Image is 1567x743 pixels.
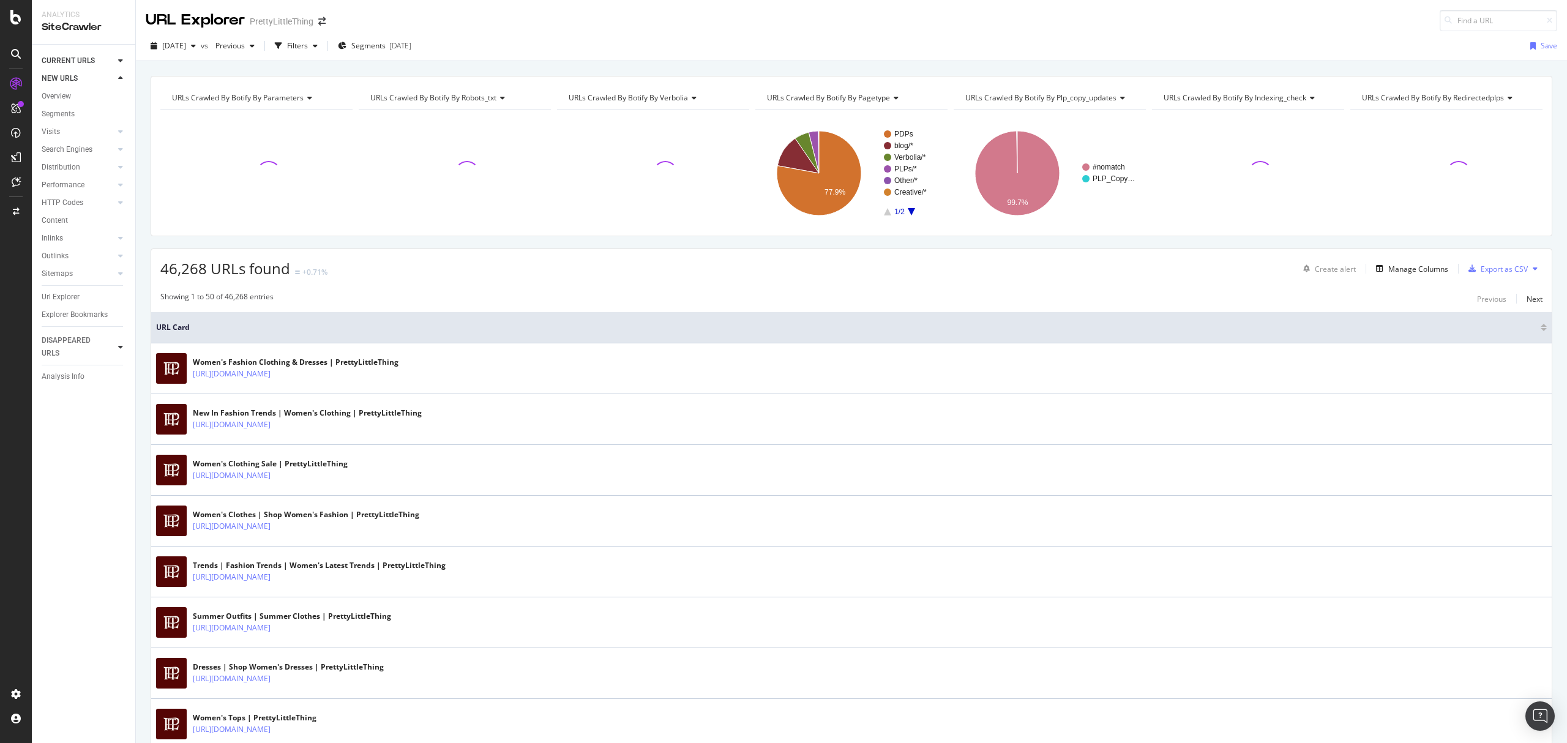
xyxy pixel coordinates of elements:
text: Verbolia/* [894,153,926,162]
input: Find a URL [1440,10,1557,31]
div: Distribution [42,161,80,174]
text: #nomatch [1093,163,1125,171]
div: NEW URLS [42,72,78,85]
div: Create alert [1315,264,1356,274]
button: Previous [211,36,260,56]
a: Content [42,214,127,227]
div: Dresses | Shop Women's Dresses | PrettyLittleThing [193,662,384,673]
span: URLs Crawled By Botify By pagetype [767,92,890,103]
div: Previous [1477,294,1506,304]
span: vs [201,40,211,51]
div: Summer Outfits | Summer Clothes | PrettyLittleThing [193,611,391,622]
img: main image [156,404,187,435]
span: URLs Crawled By Botify By parameters [172,92,304,103]
button: Previous [1477,291,1506,306]
div: HTTP Codes [42,196,83,209]
a: [URL][DOMAIN_NAME] [193,622,271,634]
div: Segments [42,108,75,121]
a: DISAPPEARED URLS [42,334,114,360]
h4: URLs Crawled By Botify By indexing_check [1161,88,1333,108]
div: Next [1527,294,1543,304]
text: blog/* [894,141,913,150]
a: Inlinks [42,232,114,245]
div: Trends | Fashion Trends | Women's Latest Trends | PrettyLittleThing [193,560,446,571]
div: Save [1541,40,1557,51]
div: Outlinks [42,250,69,263]
button: Create alert [1298,259,1356,278]
div: [DATE] [389,40,411,51]
text: Other/* [894,176,918,185]
h4: URLs Crawled By Botify By verbolia [566,88,738,108]
a: HTTP Codes [42,196,114,209]
button: Save [1525,36,1557,56]
div: Women's Fashion Clothing & Dresses | PrettyLittleThing [193,357,398,368]
a: [URL][DOMAIN_NAME] [193,469,271,482]
a: [URL][DOMAIN_NAME] [193,368,271,380]
span: URLs Crawled By Botify By verbolia [569,92,688,103]
a: [URL][DOMAIN_NAME] [193,673,271,685]
span: URLs Crawled By Botify By redirectedplps [1362,92,1504,103]
button: Next [1527,291,1543,306]
div: Women's Clothing Sale | PrettyLittleThing [193,458,348,469]
div: Analysis Info [42,370,84,383]
text: 1/2 [894,207,905,216]
img: main image [156,556,187,587]
img: Equal [295,271,300,274]
img: main image [156,455,187,485]
a: Explorer Bookmarks [42,308,127,321]
h4: URLs Crawled By Botify By robots_txt [368,88,540,108]
div: Manage Columns [1388,264,1448,274]
button: Segments[DATE] [333,36,416,56]
div: Overview [42,90,71,103]
span: Previous [211,40,245,51]
div: New In Fashion Trends | Women's Clothing | PrettyLittleThing [193,408,422,419]
a: [URL][DOMAIN_NAME] [193,571,271,583]
a: Visits [42,125,114,138]
img: main image [156,607,187,638]
text: PDPs [894,130,913,138]
div: Showing 1 to 50 of 46,268 entries [160,291,274,306]
svg: A chart. [954,120,1146,226]
a: Sitemaps [42,267,114,280]
div: URL Explorer [146,10,245,31]
h4: URLs Crawled By Botify By parameters [170,88,342,108]
a: NEW URLS [42,72,114,85]
div: arrow-right-arrow-left [318,17,326,26]
div: Women's Tops | PrettyLittleThing [193,712,324,723]
button: [DATE] [146,36,201,56]
div: Analytics [42,10,125,20]
a: Analysis Info [42,370,127,383]
h4: URLs Crawled By Botify By plp_copy_updates [963,88,1135,108]
img: main image [156,658,187,689]
div: Sitemaps [42,267,73,280]
div: Export as CSV [1481,264,1528,274]
text: Creative/* [894,188,927,196]
img: main image [156,353,187,384]
div: Performance [42,179,84,192]
div: Inlinks [42,232,63,245]
text: PLP_Copy… [1093,174,1135,183]
button: Export as CSV [1464,259,1528,278]
span: 2025 Aug. 15th [162,40,186,51]
div: Visits [42,125,60,138]
text: PLPs/* [894,165,917,173]
h4: URLs Crawled By Botify By redirectedplps [1359,88,1531,108]
span: URLs Crawled By Botify By plp_copy_updates [965,92,1116,103]
div: PrettyLittleThing [250,15,313,28]
a: Segments [42,108,127,121]
a: Overview [42,90,127,103]
text: 77.9% [825,188,845,196]
a: Search Engines [42,143,114,156]
a: Performance [42,179,114,192]
a: Url Explorer [42,291,127,304]
span: URL Card [156,322,1538,333]
div: Url Explorer [42,291,80,304]
img: main image [156,506,187,536]
div: DISAPPEARED URLS [42,334,103,360]
div: Women's Clothes | Shop Women's Fashion | PrettyLittleThing [193,509,419,520]
img: main image [156,709,187,739]
svg: A chart. [755,120,948,226]
button: Filters [270,36,323,56]
div: +0.71% [302,267,327,277]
